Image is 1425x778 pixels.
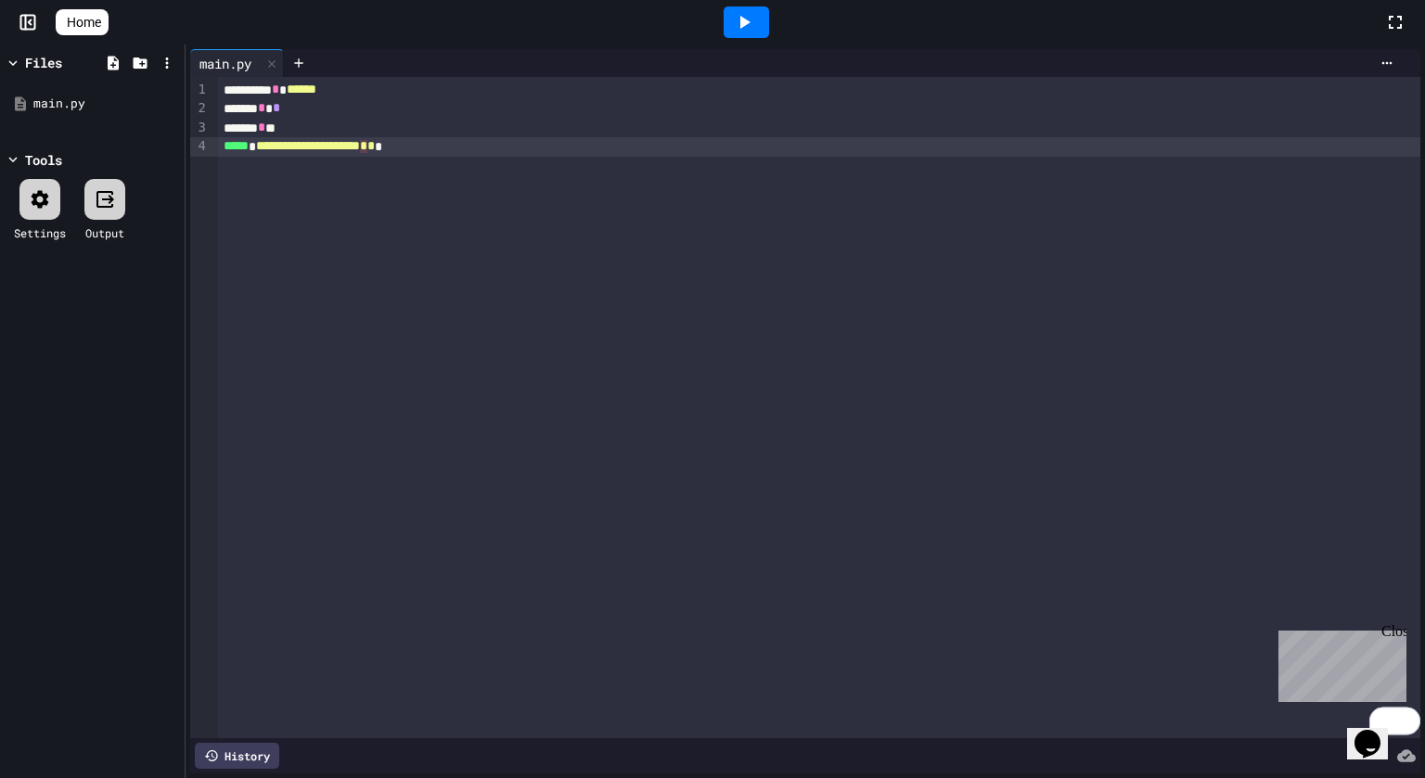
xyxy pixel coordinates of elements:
p: Protect your account by adding a recovery email now. One quick step ensures you won’t get locked ... [25,219,279,316]
div: To enrich screen reader interactions, please activate Accessibility in Grammarly extension settings [218,77,1420,738]
div: Settings [14,224,66,241]
div: 4 [190,137,209,157]
div: Chat with us now!Close [7,7,128,118]
div: Files [25,53,62,72]
div: Tools [25,150,62,170]
div: main.py [33,95,178,113]
a: Home [56,9,109,35]
a: Decline extra security [116,336,248,351]
div: main.py [190,54,261,73]
a: Add email [32,336,94,351]
img: close_x_white.png [270,17,277,25]
div: 2 [190,99,209,118]
h3: Add a recovery email now [25,178,279,200]
div: Output [85,224,124,241]
iframe: chat widget [1347,704,1406,759]
div: 3 [190,119,209,137]
iframe: chat widget [1271,623,1406,702]
img: 306x160%20%282%29.png [10,11,294,159]
div: History [195,743,279,769]
div: 1 [190,81,209,99]
span: Home [67,13,101,32]
div: main.py [190,49,284,77]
